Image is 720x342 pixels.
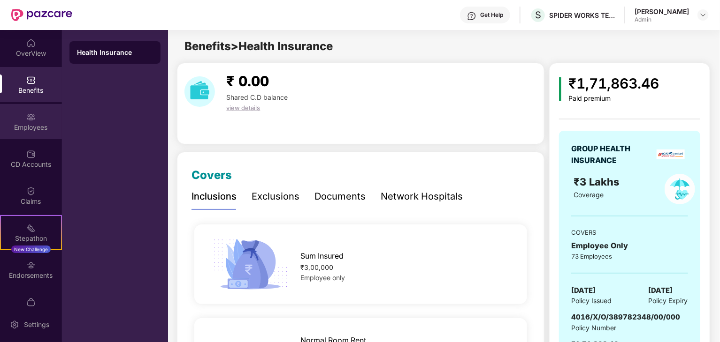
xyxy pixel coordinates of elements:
img: svg+xml;base64,PHN2ZyBpZD0iRW1wbG95ZWVzIiB4bWxucz0iaHR0cDovL3d3dy53My5vcmcvMjAwMC9zdmciIHdpZHRoPS... [26,112,36,122]
img: svg+xml;base64,PHN2ZyBpZD0iSGVscC0zMngzMiIgeG1sbnM9Imh0dHA6Ly93d3cudzMub3JnLzIwMDAvc3ZnIiB3aWR0aD... [467,11,476,21]
span: ₹ 0.00 [226,73,269,89]
span: Sum Insured [300,250,344,262]
span: 4016/X/O/389782348/00/000 [571,312,680,321]
span: Covers [191,168,232,182]
img: svg+xml;base64,PHN2ZyBpZD0iU2V0dGluZy0yMHgyMCIgeG1sbnM9Imh0dHA6Ly93d3cudzMub3JnLzIwMDAvc3ZnIiB3aW... [10,320,19,329]
div: COVERS [571,228,688,237]
img: icon [559,77,561,101]
span: view details [226,104,260,112]
span: Policy Expiry [649,296,688,306]
span: Employee only [300,274,345,282]
img: svg+xml;base64,PHN2ZyBpZD0iQ0RfQWNjb3VudHMiIGRhdGEtbmFtZT0iQ0QgQWNjb3VudHMiIHhtbG5zPSJodHRwOi8vd3... [26,149,36,159]
span: Coverage [574,191,604,199]
span: Policy Issued [571,296,612,306]
img: svg+xml;base64,PHN2ZyBpZD0iQmVuZWZpdHMiIHhtbG5zPSJodHRwOi8vd3d3LnczLm9yZy8yMDAwL3N2ZyIgd2lkdGg9Ij... [26,75,36,85]
div: New Challenge [11,245,51,253]
div: ₹3,00,000 [300,262,512,273]
div: Admin [635,16,689,23]
img: New Pazcare Logo [11,9,72,21]
div: Network Hospitals [381,189,463,204]
div: 73 Employees [571,252,688,261]
span: Policy Number [571,324,616,332]
img: icon [210,236,291,292]
div: Paid premium [569,95,659,103]
div: Stepathon [1,234,61,243]
div: Documents [314,189,366,204]
img: svg+xml;base64,PHN2ZyB4bWxucz0iaHR0cDovL3d3dy53My5vcmcvMjAwMC9zdmciIHdpZHRoPSIyMSIgaGVpZ2h0PSIyMC... [26,223,36,233]
div: GROUP HEALTH INSURANCE [571,143,653,166]
div: ₹1,71,863.46 [569,73,659,95]
div: Exclusions [252,189,299,204]
span: [DATE] [649,285,673,296]
span: Benefits > Health Insurance [184,39,333,53]
span: S [535,9,541,21]
img: insurerLogo [657,149,685,159]
img: policyIcon [665,174,695,204]
span: ₹3 Lakhs [574,176,623,188]
span: Shared C.D balance [226,93,288,101]
span: [DATE] [571,285,596,296]
img: svg+xml;base64,PHN2ZyBpZD0iRW5kb3JzZW1lbnRzIiB4bWxucz0iaHR0cDovL3d3dy53My5vcmcvMjAwMC9zdmciIHdpZH... [26,260,36,270]
div: SPIDER WORKS TECHNOLOGIES PRIVATE LIMITED [549,11,615,20]
div: Settings [21,320,52,329]
div: Inclusions [191,189,237,204]
img: svg+xml;base64,PHN2ZyBpZD0iTXlfT3JkZXJzIiBkYXRhLW5hbWU9Ik15IE9yZGVycyIgeG1sbnM9Imh0dHA6Ly93d3cudz... [26,297,36,307]
img: svg+xml;base64,PHN2ZyBpZD0iSG9tZSIgeG1sbnM9Imh0dHA6Ly93d3cudzMub3JnLzIwMDAvc3ZnIiB3aWR0aD0iMjAiIG... [26,38,36,48]
img: svg+xml;base64,PHN2ZyBpZD0iQ2xhaW0iIHhtbG5zPSJodHRwOi8vd3d3LnczLm9yZy8yMDAwL3N2ZyIgd2lkdGg9IjIwIi... [26,186,36,196]
img: svg+xml;base64,PHN2ZyBpZD0iRHJvcGRvd24tMzJ4MzIiIHhtbG5zPSJodHRwOi8vd3d3LnczLm9yZy8yMDAwL3N2ZyIgd2... [699,11,707,19]
img: download [184,76,215,107]
div: Get Help [480,11,503,19]
div: [PERSON_NAME] [635,7,689,16]
div: Employee Only [571,240,688,252]
div: Health Insurance [77,48,153,57]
